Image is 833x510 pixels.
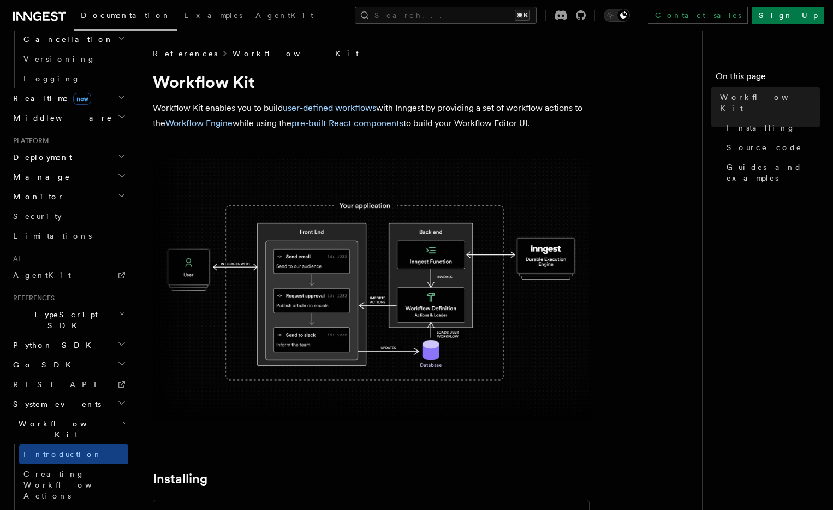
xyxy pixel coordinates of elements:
button: Search...⌘K [355,7,537,24]
span: AI [9,254,20,263]
span: Source code [727,142,802,153]
a: Sign Up [752,7,824,24]
button: Middleware [9,108,128,128]
span: References [153,48,217,59]
a: Documentation [74,3,177,31]
button: Realtimenew [9,88,128,108]
a: Versioning [19,49,128,69]
a: Installing [722,118,820,138]
span: Logging [23,74,80,83]
button: Deployment [9,147,128,167]
h1: Workflow Kit [153,72,590,92]
span: Python SDK [9,340,98,351]
a: user-defined workflows [283,103,376,113]
span: Realtime [9,93,91,104]
span: Documentation [81,11,171,20]
span: Workflow Kit [9,418,119,440]
span: Workflow Kit [720,92,820,114]
span: Installing [727,122,795,133]
button: Cancellation [19,29,128,49]
button: Manage [9,167,128,187]
span: System events [9,399,101,410]
span: Versioning [23,55,96,63]
a: AgentKit [9,265,128,285]
a: Guides and examples [722,157,820,188]
span: Examples [184,11,242,20]
span: new [73,93,91,105]
button: Python SDK [9,335,128,355]
span: Manage [9,171,70,182]
button: TypeScript SDK [9,305,128,335]
button: System events [9,394,128,414]
span: Creating Workflow Actions [23,470,118,500]
span: References [9,294,55,303]
h4: On this page [716,70,820,87]
span: TypeScript SDK [9,309,118,331]
a: Source code [722,138,820,157]
span: Security [13,212,62,221]
span: AgentKit [13,271,71,280]
p: Workflow Kit enables you to build with Inngest by providing a set of workflow actions to the whil... [153,100,590,131]
span: Platform [9,137,49,145]
a: AgentKit [249,3,320,29]
span: Deployment [9,152,72,163]
a: Workflow Engine [165,118,233,128]
a: Workflow Kit [233,48,359,59]
a: Installing [153,471,207,487]
a: Creating Workflow Actions [19,464,128,506]
span: Introduction [23,450,102,459]
a: Logging [19,69,128,88]
a: REST API [9,375,128,394]
a: pre-built React components [291,118,403,128]
span: REST API [13,380,106,389]
button: Go SDK [9,355,128,375]
button: Monitor [9,187,128,206]
button: Workflow Kit [9,414,128,444]
kbd: ⌘K [515,10,530,21]
a: Security [9,206,128,226]
span: Monitor [9,191,64,202]
span: Go SDK [9,359,78,370]
a: Contact sales [648,7,748,24]
span: Limitations [13,232,92,240]
a: Introduction [19,444,128,464]
span: Middleware [9,112,112,123]
a: Limitations [9,226,128,246]
a: Examples [177,3,249,29]
span: Cancellation [19,34,114,45]
span: Guides and examples [727,162,820,183]
img: The Workflow Kit provides a Workflow Engine to compose workflow actions on the back end and a set... [153,159,590,421]
button: Toggle dark mode [604,9,630,22]
a: Workflow Kit [716,87,820,118]
span: AgentKit [255,11,313,20]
